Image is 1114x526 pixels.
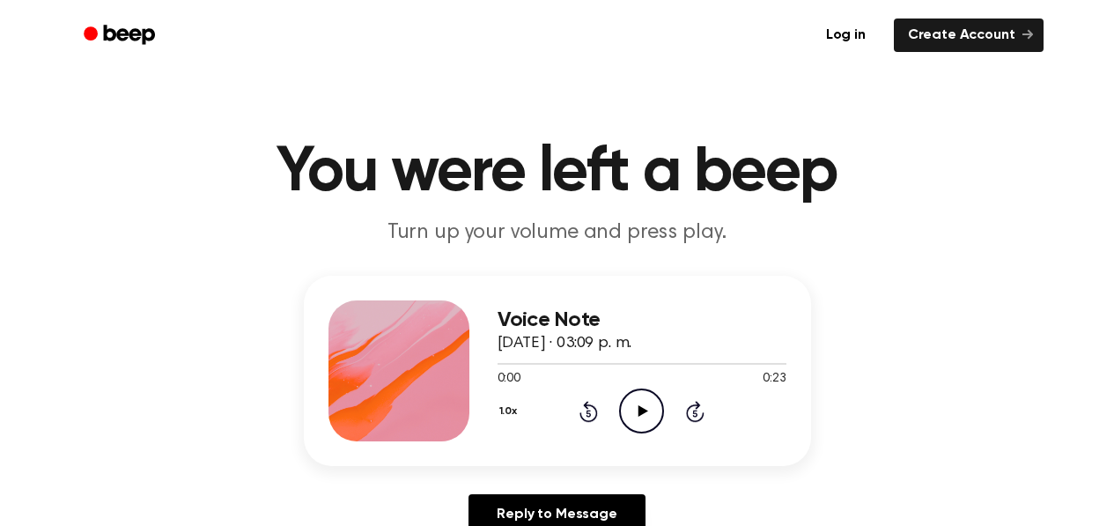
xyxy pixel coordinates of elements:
button: 1.0x [498,396,524,426]
h1: You were left a beep [107,141,1008,204]
a: Beep [71,19,171,53]
span: 0:00 [498,370,520,389]
p: Turn up your volume and press play. [219,219,896,248]
a: Create Account [894,19,1044,52]
a: Log in [808,15,883,56]
h3: Voice Note [498,308,786,332]
span: 0:23 [763,370,786,389]
span: [DATE] · 03:09 p. m. [498,336,632,352]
